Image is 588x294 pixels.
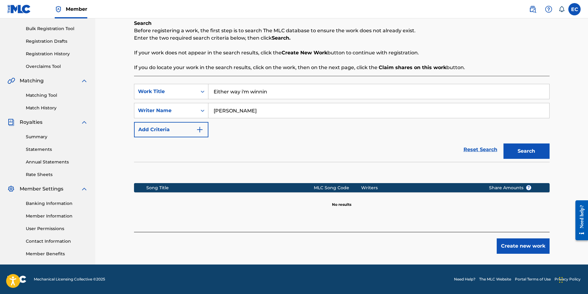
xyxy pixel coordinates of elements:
div: Help [543,3,555,15]
a: Member Benefits [26,251,88,257]
img: expand [81,119,88,126]
b: Search [134,20,152,26]
iframe: Resource Center [571,195,588,245]
img: MLC Logo [7,5,31,14]
div: Writers [361,185,479,191]
span: Member Settings [20,185,63,193]
span: Matching [20,77,44,84]
form: Search Form [134,84,550,162]
strong: Claim shares on this work [379,65,446,70]
a: Overclaims Tool [26,63,88,70]
span: Share Amounts [489,185,531,191]
button: Create new work [497,238,550,254]
img: Matching [7,77,15,84]
img: logo [7,276,26,283]
div: Drag [559,271,563,289]
a: Registration Drafts [26,38,88,45]
p: If your work does not appear in the search results, click the button to continue with registration. [134,49,550,57]
span: Mechanical Licensing Collective © 2025 [34,276,105,282]
a: Contact Information [26,238,88,245]
p: Before registering a work, the first step is to search The MLC database to ensure the work does n... [134,27,550,34]
img: expand [81,77,88,84]
strong: Search. [272,35,290,41]
a: Public Search [527,3,539,15]
strong: Create New Work [282,50,327,56]
img: expand [81,185,88,193]
div: Notifications [558,6,565,12]
a: Need Help? [454,276,476,282]
a: Statements [26,146,88,153]
span: ? [526,185,531,190]
img: 9d2ae6d4665cec9f34b9.svg [196,126,203,133]
a: Privacy Policy [554,276,581,282]
iframe: Chat Widget [557,265,588,294]
button: Add Criteria [134,122,208,137]
div: MLC Song Code [314,185,361,191]
button: Search [503,143,550,159]
a: Matching Tool [26,92,88,99]
p: No results [332,194,351,207]
a: Member Information [26,213,88,219]
p: Enter the two required search criteria below, then click [134,34,550,42]
a: Rate Sheets [26,171,88,178]
div: Song Title [146,185,314,191]
a: Bulk Registration Tool [26,25,88,32]
img: search [529,6,536,13]
div: User Menu [568,3,581,15]
img: Top Rightsholder [55,6,62,13]
a: Portal Terms of Use [515,276,551,282]
p: If you do locate your work in the search results, click on the work, then on the next page, click... [134,64,550,71]
img: Member Settings [7,185,15,193]
span: Member [66,6,87,13]
a: User Permissions [26,225,88,232]
span: Royalties [20,119,42,126]
a: Banking Information [26,200,88,207]
div: Writer Name [138,107,193,114]
a: Match History [26,105,88,111]
img: Royalties [7,119,15,126]
a: Reset Search [460,143,500,156]
a: Annual Statements [26,159,88,165]
img: help [545,6,552,13]
div: Work Title [138,88,193,95]
a: Summary [26,134,88,140]
a: Registration History [26,51,88,57]
a: The MLC Website [479,276,511,282]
